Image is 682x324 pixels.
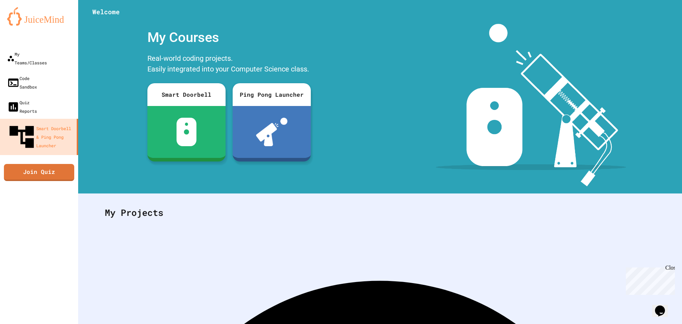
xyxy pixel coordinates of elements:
[7,98,37,115] div: Quiz Reports
[233,83,311,106] div: Ping Pong Launcher
[144,51,314,78] div: Real-world coding projects. Easily integrated into your Computer Science class.
[7,122,74,152] div: Smart Doorbell & Ping Pong Launcher
[98,199,662,227] div: My Projects
[652,296,675,317] iframe: chat widget
[4,164,74,181] a: Join Quiz
[256,118,288,146] img: ppl-with-ball.png
[7,74,37,91] div: Code Sandbox
[3,3,49,45] div: Chat with us now!Close
[147,83,226,106] div: Smart Doorbell
[7,50,47,67] div: My Teams/Classes
[623,265,675,295] iframe: chat widget
[7,7,71,26] img: logo-orange.svg
[436,24,626,186] img: banner-image-my-projects.png
[177,118,197,146] img: sdb-white.svg
[144,24,314,51] div: My Courses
